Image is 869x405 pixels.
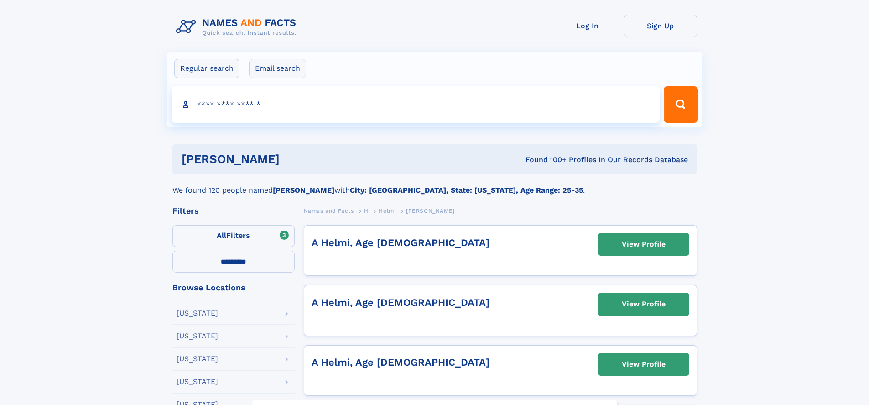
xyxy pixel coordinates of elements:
span: Helmi [379,208,395,214]
a: A Helmi, Age [DEMOGRAPHIC_DATA] [312,357,489,368]
b: City: [GEOGRAPHIC_DATA], State: [US_STATE], Age Range: 25-35 [350,186,583,195]
label: Email search [249,59,306,78]
div: [US_STATE] [177,355,218,363]
div: [US_STATE] [177,378,218,385]
a: H [364,205,369,216]
a: Names and Facts [304,205,354,216]
div: [US_STATE] [177,310,218,317]
div: Browse Locations [172,284,295,292]
b: [PERSON_NAME] [273,186,334,195]
div: [US_STATE] [177,332,218,340]
span: All [217,231,226,240]
button: Search Button [664,86,697,123]
a: A Helmi, Age [DEMOGRAPHIC_DATA] [312,237,489,248]
a: A Helmi, Age [DEMOGRAPHIC_DATA] [312,297,489,308]
div: Found 100+ Profiles In Our Records Database [402,155,688,165]
a: View Profile [598,293,689,315]
span: H [364,208,369,214]
div: View Profile [622,354,666,375]
span: [PERSON_NAME] [406,208,455,214]
div: View Profile [622,234,666,255]
label: Regular search [174,59,239,78]
input: search input [172,86,660,123]
label: Filters [172,225,295,247]
a: Log In [551,15,624,37]
a: Sign Up [624,15,697,37]
div: We found 120 people named with . [172,174,697,196]
a: Helmi [379,205,395,216]
img: Logo Names and Facts [172,15,304,39]
div: View Profile [622,294,666,315]
h1: [PERSON_NAME] [182,153,403,165]
a: View Profile [598,353,689,375]
div: Filters [172,207,295,215]
a: View Profile [598,233,689,255]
